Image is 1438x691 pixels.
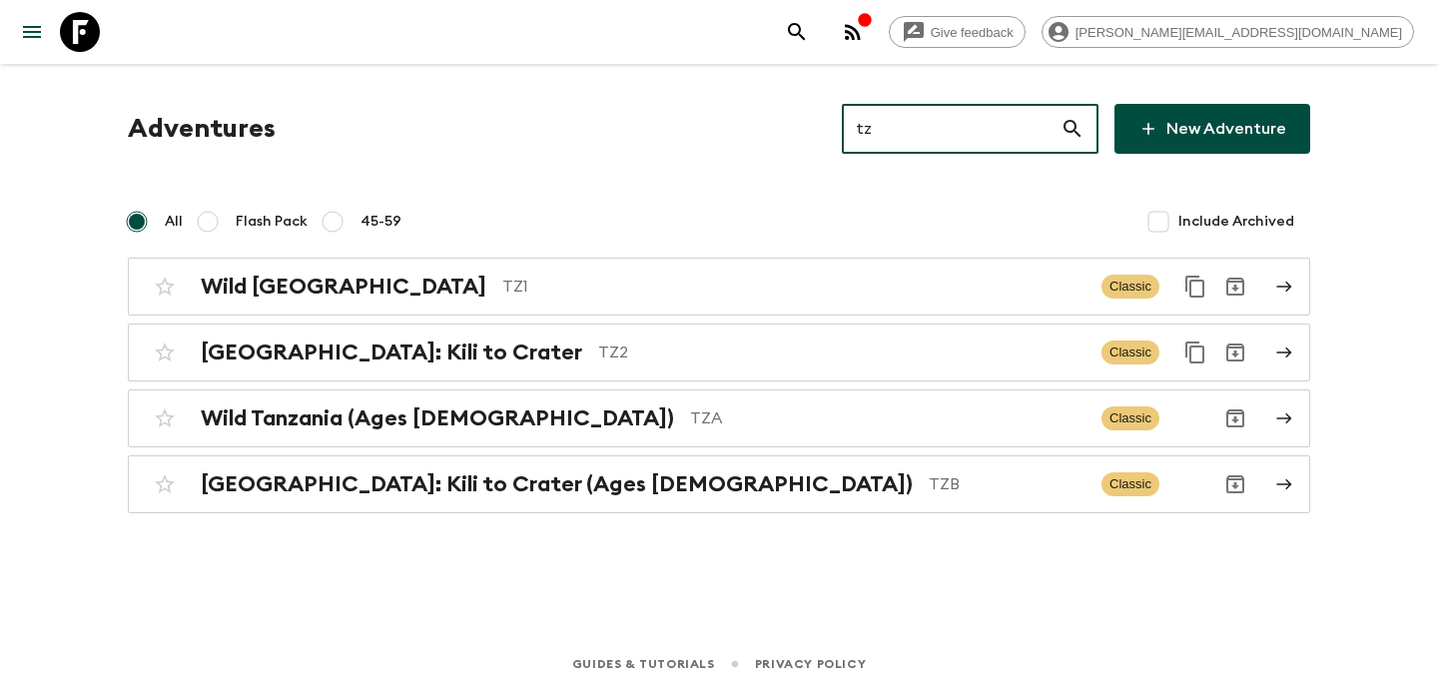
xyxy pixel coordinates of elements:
[128,455,1310,513] a: [GEOGRAPHIC_DATA]: Kili to Crater (Ages [DEMOGRAPHIC_DATA])TZBClassicArchive
[1101,472,1159,496] span: Classic
[755,653,866,675] a: Privacy Policy
[1178,212,1294,232] span: Include Archived
[12,12,52,52] button: menu
[1215,464,1255,504] button: Archive
[128,389,1310,447] a: Wild Tanzania (Ages [DEMOGRAPHIC_DATA])TZAClassicArchive
[201,274,486,300] h2: Wild [GEOGRAPHIC_DATA]
[502,275,1085,299] p: TZ1
[360,212,401,232] span: 45-59
[572,653,715,675] a: Guides & Tutorials
[1175,333,1215,372] button: Duplicate for 45-59
[1114,104,1310,154] a: New Adventure
[690,406,1085,430] p: TZA
[598,341,1085,364] p: TZ2
[1215,398,1255,438] button: Archive
[1101,275,1159,299] span: Classic
[777,12,817,52] button: search adventures
[201,471,913,497] h2: [GEOGRAPHIC_DATA]: Kili to Crater (Ages [DEMOGRAPHIC_DATA])
[1175,267,1215,307] button: Duplicate for 45-59
[1101,341,1159,364] span: Classic
[165,212,183,232] span: All
[128,109,276,149] h1: Adventures
[1042,16,1414,48] div: [PERSON_NAME][EMAIL_ADDRESS][DOMAIN_NAME]
[920,25,1025,40] span: Give feedback
[128,258,1310,316] a: Wild [GEOGRAPHIC_DATA]TZ1ClassicDuplicate for 45-59Archive
[1215,333,1255,372] button: Archive
[201,340,582,365] h2: [GEOGRAPHIC_DATA]: Kili to Crater
[889,16,1026,48] a: Give feedback
[1065,25,1413,40] span: [PERSON_NAME][EMAIL_ADDRESS][DOMAIN_NAME]
[128,324,1310,381] a: [GEOGRAPHIC_DATA]: Kili to CraterTZ2ClassicDuplicate for 45-59Archive
[1215,267,1255,307] button: Archive
[1101,406,1159,430] span: Classic
[842,101,1061,157] input: e.g. AR1, Argentina
[236,212,308,232] span: Flash Pack
[929,472,1085,496] p: TZB
[201,405,674,431] h2: Wild Tanzania (Ages [DEMOGRAPHIC_DATA])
